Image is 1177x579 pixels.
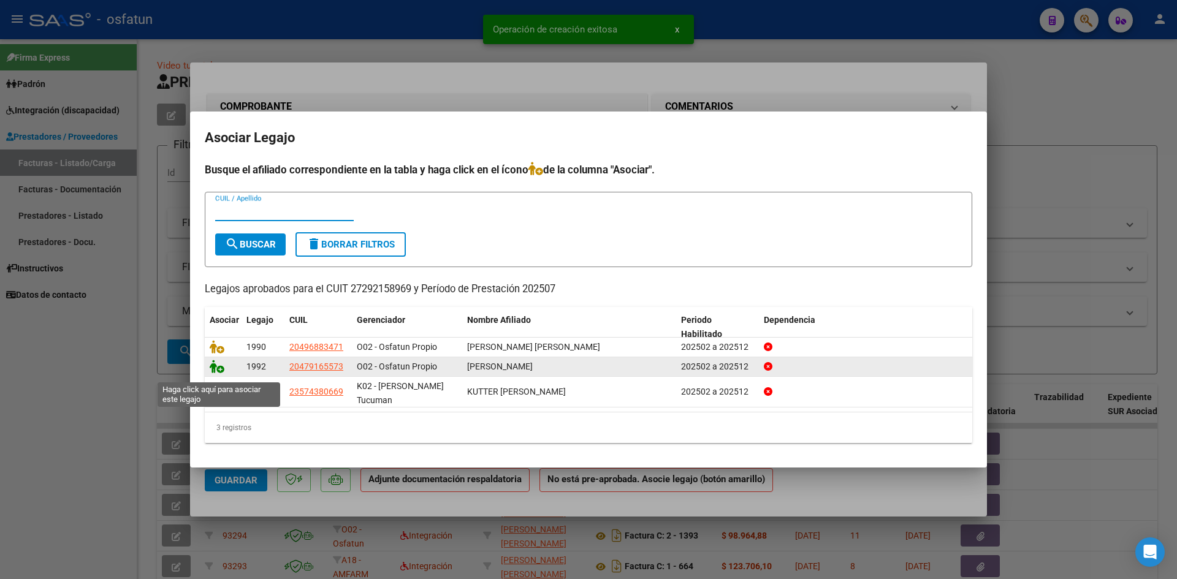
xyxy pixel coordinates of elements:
[210,315,239,325] span: Asociar
[205,282,972,297] p: Legajos aprobados para el CUIT 27292158969 y Período de Prestación 202507
[681,315,722,339] span: Periodo Habilitado
[289,315,308,325] span: CUIL
[307,239,395,250] span: Borrar Filtros
[289,361,343,371] span: 20479165573
[242,307,284,347] datatable-header-cell: Legajo
[246,387,266,396] span: 1734
[205,307,242,347] datatable-header-cell: Asociar
[215,233,286,255] button: Buscar
[307,237,321,251] mat-icon: delete
[357,342,437,352] span: O02 - Osfatun Propio
[467,361,533,371] span: CHAILE SANTIAGO
[357,315,405,325] span: Gerenciador
[467,387,566,396] span: KUTTER JULIAN BENJAMIN
[205,162,972,178] h4: Busque el afiliado correspondiente en la tabla y haga click en el ícono de la columna "Asociar".
[759,307,973,347] datatable-header-cell: Dependencia
[467,315,531,325] span: Nombre Afiliado
[289,387,343,396] span: 23574380669
[352,307,462,347] datatable-header-cell: Gerenciador
[676,307,759,347] datatable-header-cell: Periodo Habilitado
[467,342,600,352] span: ARQUEZ PAEZ ANGELO MANUEL
[205,126,972,149] h2: Asociar Legajo
[1135,537,1165,567] div: Open Intercom Messenger
[681,360,754,374] div: 202502 a 202512
[284,307,352,347] datatable-header-cell: CUIL
[246,361,266,371] span: 1992
[289,342,343,352] span: 20496883471
[205,412,972,443] div: 3 registros
[681,340,754,354] div: 202502 a 202512
[357,381,444,405] span: K02 - [PERSON_NAME] Tucuman
[246,342,266,352] span: 1990
[681,385,754,399] div: 202502 a 202512
[295,232,406,257] button: Borrar Filtros
[225,239,276,250] span: Buscar
[225,237,240,251] mat-icon: search
[246,315,273,325] span: Legajo
[462,307,676,347] datatable-header-cell: Nombre Afiliado
[764,315,815,325] span: Dependencia
[357,361,437,371] span: O02 - Osfatun Propio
